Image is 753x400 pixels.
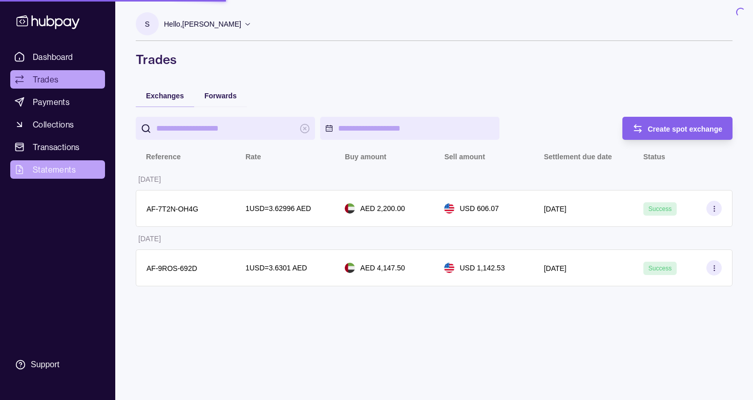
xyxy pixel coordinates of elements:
[164,18,241,30] p: Hello, [PERSON_NAME]
[649,265,672,272] span: Success
[544,264,567,272] p: [DATE]
[444,203,454,214] img: us
[33,141,80,153] span: Transactions
[31,359,59,370] div: Support
[33,118,74,131] span: Collections
[643,153,665,161] p: Status
[156,117,295,140] input: search
[444,153,485,161] p: Sell amount
[10,160,105,179] a: Statements
[145,18,150,30] p: S
[360,203,405,214] p: AED 2,200.00
[138,175,161,183] p: [DATE]
[10,354,105,375] a: Support
[360,262,405,273] p: AED 4,147.50
[138,235,161,243] p: [DATE]
[648,125,723,133] span: Create spot exchange
[33,51,73,63] span: Dashboard
[10,138,105,156] a: Transactions
[10,48,105,66] a: Dashboard
[204,92,237,100] span: Forwards
[345,263,355,273] img: ae
[147,264,197,272] p: AF-9ROS-692D
[345,153,386,161] p: Buy amount
[10,115,105,134] a: Collections
[444,263,454,273] img: us
[459,203,498,214] p: USD 606.07
[544,153,612,161] p: Settlement due date
[33,73,58,86] span: Trades
[136,51,733,68] h1: Trades
[146,92,184,100] span: Exchanges
[345,203,355,214] img: ae
[245,262,307,273] p: 1 USD = 3.6301 AED
[10,93,105,111] a: Payments
[649,205,672,213] span: Success
[459,262,505,273] p: USD 1,142.53
[33,96,70,108] span: Payments
[146,153,181,161] p: Reference
[33,163,76,176] span: Statements
[147,205,198,213] p: AF-7T2N-OH4G
[245,153,261,161] p: Rate
[622,117,733,140] button: Create spot exchange
[245,203,311,214] p: 1 USD = 3.62996 AED
[544,205,567,213] p: [DATE]
[10,70,105,89] a: Trades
